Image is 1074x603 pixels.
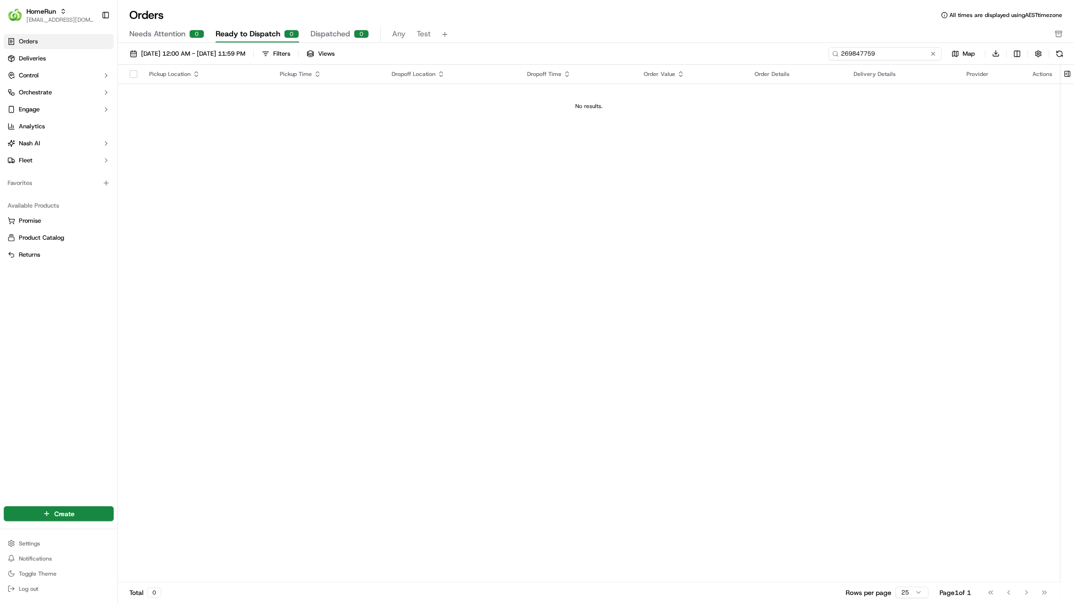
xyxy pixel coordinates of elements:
[8,251,110,259] a: Returns
[26,7,56,16] button: HomeRun
[19,147,26,154] img: 1736555255976-a54dd68f-1ca7-489b-9aae-adbdc363a1c4
[854,70,952,78] div: Delivery Details
[78,172,82,179] span: •
[19,156,33,165] span: Fleet
[76,207,155,224] a: 💻API Documentation
[42,90,155,100] div: Start new chat
[4,247,114,262] button: Returns
[4,34,114,49] a: Orders
[19,570,57,578] span: Toggle Theme
[280,70,377,78] div: Pickup Time
[19,71,39,80] span: Control
[149,70,265,78] div: Pickup Location
[26,16,94,24] button: [EMAIL_ADDRESS][DOMAIN_NAME]
[19,122,45,131] span: Analytics
[829,47,942,60] input: Type to search
[19,105,40,114] span: Engage
[20,90,37,107] img: 1738778727109-b901c2ba-d612-49f7-a14d-d897ce62d23f
[318,50,335,58] span: Views
[67,234,114,241] a: Powered byPylon
[354,30,369,38] div: 0
[189,30,204,38] div: 0
[78,146,82,154] span: •
[258,47,294,60] button: Filters
[29,172,76,179] span: [PERSON_NAME]
[392,70,512,78] div: Dropoff Location
[4,4,98,26] button: HomeRunHomeRun[EMAIL_ADDRESS][DOMAIN_NAME]
[19,540,40,547] span: Settings
[4,567,114,580] button: Toggle Theme
[89,211,151,220] span: API Documentation
[310,28,350,40] span: Dispatched
[4,102,114,117] button: Engage
[9,137,25,152] img: Ben Goodger
[19,139,40,148] span: Nash AI
[129,8,164,23] h1: Orders
[417,28,431,40] span: Test
[80,212,87,219] div: 💻
[4,213,114,228] button: Promise
[4,537,114,550] button: Settings
[25,61,170,71] input: Got a question? Start typing here...
[9,163,25,178] img: Masood Aslam
[4,153,114,168] button: Fleet
[84,172,103,179] span: [DATE]
[126,47,250,60] button: [DATE] 12:00 AM - [DATE] 11:59 PM
[9,38,172,53] p: Welcome 👋
[284,30,299,38] div: 0
[29,146,76,154] span: [PERSON_NAME]
[146,121,172,132] button: See all
[19,37,38,46] span: Orders
[940,588,972,597] div: Page 1 of 1
[122,102,1057,110] div: No results.
[9,90,26,107] img: 1736555255976-a54dd68f-1ca7-489b-9aae-adbdc363a1c4
[1053,47,1066,60] button: Refresh
[9,123,63,130] div: Past conversations
[9,9,28,28] img: Nash
[19,251,40,259] span: Returns
[19,172,26,180] img: 1736555255976-a54dd68f-1ca7-489b-9aae-adbdc363a1c4
[4,136,114,151] button: Nash AI
[846,588,892,597] p: Rows per page
[8,8,23,23] img: HomeRun
[8,217,110,225] a: Promise
[19,555,52,562] span: Notifications
[967,70,1018,78] div: Provider
[141,50,245,58] span: [DATE] 12:00 AM - [DATE] 11:59 PM
[54,509,75,519] span: Create
[644,70,739,78] div: Order Value
[129,587,161,598] div: Total
[4,85,114,100] button: Orchestrate
[9,212,17,219] div: 📗
[4,230,114,245] button: Product Catalog
[4,198,114,213] div: Available Products
[273,50,290,58] div: Filters
[4,176,114,191] div: Favorites
[302,47,339,60] button: Views
[4,68,114,83] button: Control
[4,582,114,595] button: Log out
[42,100,130,107] div: We're available if you need us!
[4,51,114,66] a: Deliveries
[8,234,110,242] a: Product Catalog
[160,93,172,104] button: Start new chat
[1033,70,1053,78] div: Actions
[84,146,103,154] span: [DATE]
[19,585,38,593] span: Log out
[147,587,161,598] div: 0
[392,28,405,40] span: Any
[19,234,64,242] span: Product Catalog
[19,88,52,97] span: Orchestrate
[94,234,114,241] span: Pylon
[129,28,185,40] span: Needs Attention
[4,506,114,521] button: Create
[19,211,72,220] span: Knowledge Base
[19,54,46,63] span: Deliveries
[6,207,76,224] a: 📗Knowledge Base
[4,552,114,565] button: Notifications
[4,119,114,134] a: Analytics
[527,70,629,78] div: Dropoff Time
[963,50,975,58] span: Map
